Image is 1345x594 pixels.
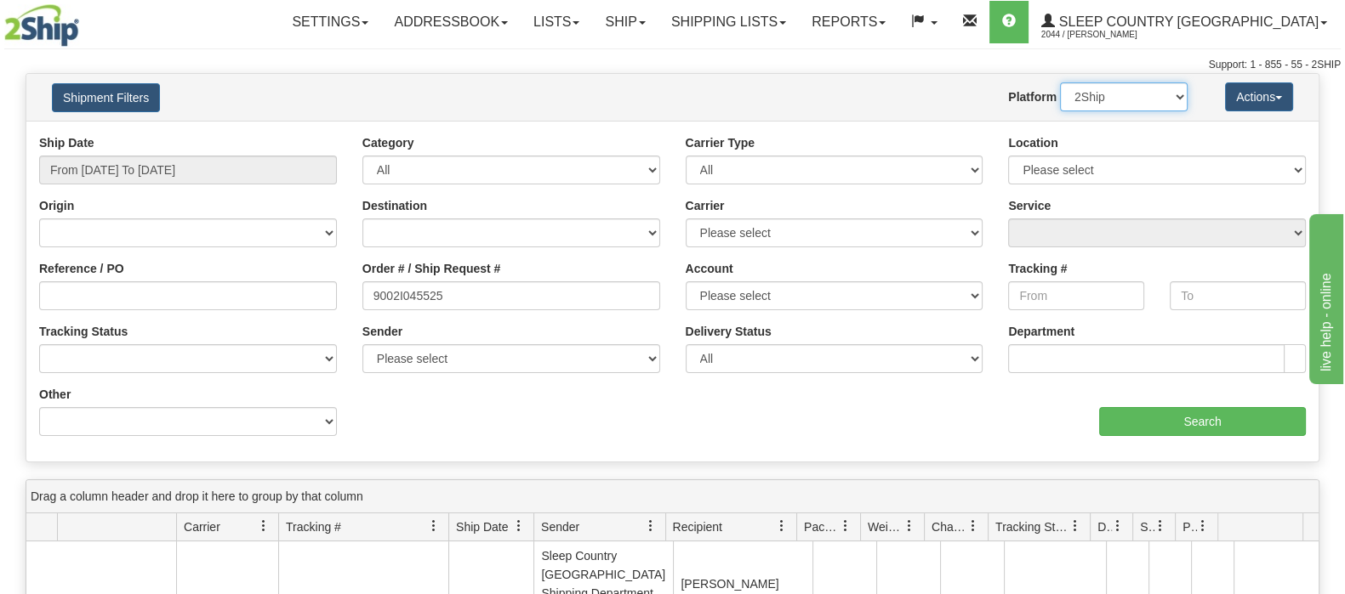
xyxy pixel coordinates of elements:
[636,512,665,540] a: Sender filter column settings
[279,1,381,43] a: Settings
[1103,512,1132,540] a: Delivery Status filter column settings
[767,512,796,540] a: Recipient filter column settings
[1225,82,1293,111] button: Actions
[1008,323,1074,340] label: Department
[249,512,278,540] a: Carrier filter column settings
[686,323,772,340] label: Delivery Status
[39,197,74,214] label: Origin
[26,480,1319,513] div: grid grouping header
[868,518,903,535] span: Weight
[804,518,840,535] span: Packages
[4,58,1341,72] div: Support: 1 - 855 - 55 - 2SHIP
[1029,1,1340,43] a: Sleep Country [GEOGRAPHIC_DATA] 2044 / [PERSON_NAME]
[1055,14,1319,29] span: Sleep Country [GEOGRAPHIC_DATA]
[39,386,71,403] label: Other
[1183,518,1197,535] span: Pickup Status
[456,518,508,535] span: Ship Date
[831,512,860,540] a: Packages filter column settings
[1041,26,1169,43] span: 2044 / [PERSON_NAME]
[932,518,967,535] span: Charge
[504,512,533,540] a: Ship Date filter column settings
[995,518,1069,535] span: Tracking Status
[1061,512,1090,540] a: Tracking Status filter column settings
[286,518,341,535] span: Tracking #
[39,260,124,277] label: Reference / PO
[1008,134,1057,151] label: Location
[541,518,579,535] span: Sender
[1008,88,1057,105] label: Platform
[362,197,427,214] label: Destination
[1008,281,1144,310] input: From
[592,1,658,43] a: Ship
[673,518,722,535] span: Recipient
[184,518,220,535] span: Carrier
[686,260,733,277] label: Account
[1170,281,1306,310] input: To
[419,512,448,540] a: Tracking # filter column settings
[686,134,755,151] label: Carrier Type
[658,1,799,43] a: Shipping lists
[1146,512,1175,540] a: Shipment Issues filter column settings
[13,10,157,31] div: live help - online
[1008,260,1067,277] label: Tracking #
[381,1,521,43] a: Addressbook
[959,512,988,540] a: Charge filter column settings
[895,512,924,540] a: Weight filter column settings
[362,323,402,340] label: Sender
[39,134,94,151] label: Ship Date
[521,1,592,43] a: Lists
[39,323,128,340] label: Tracking Status
[1306,210,1343,383] iframe: chat widget
[1008,197,1051,214] label: Service
[1188,512,1217,540] a: Pickup Status filter column settings
[1140,518,1154,535] span: Shipment Issues
[52,83,160,112] button: Shipment Filters
[1097,518,1112,535] span: Delivery Status
[4,4,79,47] img: logo2044.jpg
[1099,407,1306,436] input: Search
[799,1,898,43] a: Reports
[362,134,414,151] label: Category
[362,260,501,277] label: Order # / Ship Request #
[686,197,725,214] label: Carrier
